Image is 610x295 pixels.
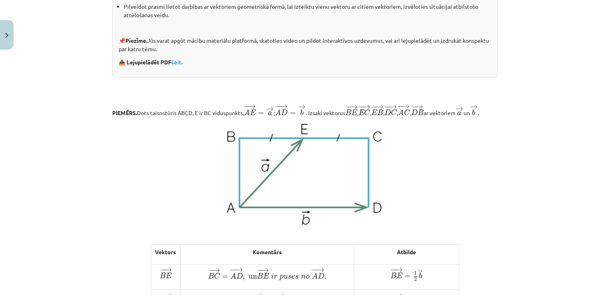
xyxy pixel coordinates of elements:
span: − [232,268,234,272]
img: icon-close-lesson-0947bae3869378f0d4975bcd49f059093ad1ed9edebbc8119c70593378902aed.svg [5,33,8,38]
span: A [312,273,318,279]
span: C [391,110,397,116]
span: b [472,110,475,116]
p: Dots taisnstūris ABCD, E ir BC viduspunkts, ; . Izsaki vektorus , , , , , ar vektoriem un . [112,104,498,118]
span: A [275,109,281,115]
span: n [301,275,306,279]
span: D [411,110,418,115]
span: → [418,270,422,276]
span: − [277,104,278,109]
span: A [244,109,250,115]
span: p [279,275,283,280]
span: E [351,110,357,115]
span: 1 [414,271,417,275]
span: D [318,273,324,279]
span: → [298,105,306,109]
span: − [347,105,348,109]
span: − [243,104,249,109]
span: B [390,273,396,278]
span: o [306,275,310,279]
span: u [283,275,288,279]
span: − [345,105,351,109]
span: − [159,268,165,272]
span: e [291,275,295,279]
span: E [166,273,172,278]
span: → [362,105,370,109]
span: − [275,104,281,109]
span: E [371,110,377,115]
span: − [373,105,374,109]
span: i [271,273,274,279]
span: − [371,105,377,109]
span: → [261,268,269,273]
b: Komentārs [253,248,282,255]
span: D [236,273,243,279]
li: Pilveidot prasmi lietot darbības ar vektoriem ģeometriskā formā, lai izteiktu vienu vektoru ar ci... [124,2,491,19]
span: → [235,268,243,272]
span: E [396,273,402,278]
span: . [324,276,326,279]
span: − [256,268,262,273]
span: − [314,268,315,272]
span: A [398,109,404,115]
span: → [248,104,256,109]
span: → [416,105,424,109]
span: → [389,105,397,109]
span: → [470,105,478,109]
span: = [404,275,410,278]
span: a [457,112,461,116]
span: → [350,105,358,109]
span: s [295,275,299,279]
span: → [280,104,288,109]
span: → [266,107,274,111]
b: Vektors [155,248,176,255]
span: − [360,105,361,109]
span: r [274,275,277,279]
span: − [390,268,396,272]
span: E [250,110,256,115]
span: b [300,110,303,116]
span: − [392,268,393,272]
span: 2 [414,277,417,281]
span: s [288,275,291,279]
p: 📌 Jūs varat apgūt mācību materiālu platformā, skatoties video un pildot interaktīvos uzdevumus, v... [119,36,491,53]
span: b [419,273,422,279]
span: − [386,105,388,109]
span: D [384,110,391,115]
span: − [246,104,246,109]
span: , [243,276,245,280]
b: Atbilde [397,248,416,255]
a: šeit. [171,58,182,66]
span: − [413,105,414,109]
span: → [395,268,403,272]
strong: 📥 Lejupielādēt PDF [119,58,184,66]
span: = [290,112,296,115]
span: B [418,110,424,115]
span: B [345,110,351,115]
span: − [397,104,403,109]
span: A [230,273,236,279]
span: → [164,268,172,272]
span: − [208,268,214,273]
span: = [258,112,264,115]
span: a [268,112,272,116]
span: B [377,110,383,115]
span: D [281,110,287,115]
span: − [230,268,236,272]
span: → [402,104,410,109]
span: → [456,107,463,111]
strong: Piezīme. [125,37,147,44]
b: PIEMĒRS. [112,109,137,116]
span: un [248,275,257,279]
span: C [214,273,220,279]
span: − [311,268,317,272]
span: B [160,273,166,278]
span: B [208,273,214,279]
span: → [317,268,325,272]
span: → [212,268,220,273]
span: C [364,110,370,116]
